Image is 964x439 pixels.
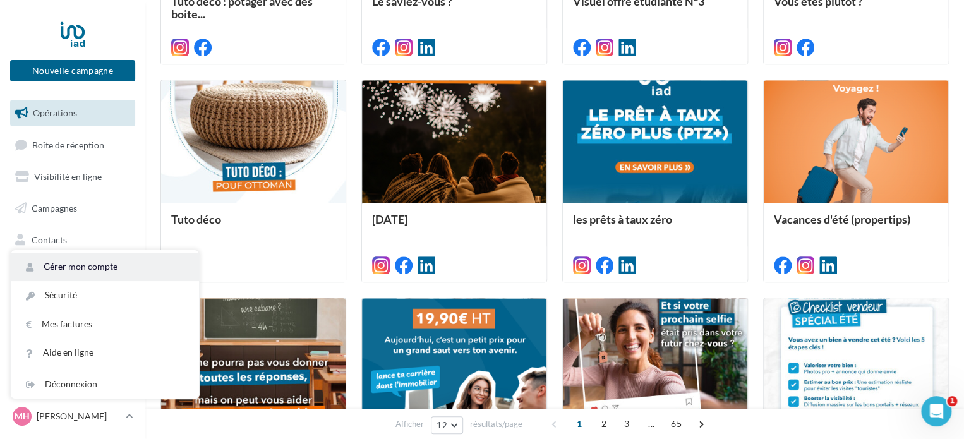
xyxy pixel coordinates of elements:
span: 1 [947,396,957,406]
a: Campagnes [8,195,138,222]
span: Opérations [33,107,77,118]
a: MH [PERSON_NAME] [10,404,135,428]
a: Aide en ligne [11,339,199,367]
button: 12 [431,416,463,434]
a: Médiathèque [8,258,138,284]
span: Tuto déco [171,212,221,226]
div: Déconnexion [11,370,199,399]
span: Boîte de réception [32,139,104,150]
span: Afficher [395,418,424,430]
span: Campagnes [32,203,77,213]
span: les prêts à taux zéro [573,212,672,226]
p: [PERSON_NAME] [37,410,121,423]
span: 65 [666,414,687,434]
a: Boîte de réception [8,131,138,159]
span: 12 [437,420,447,430]
a: Calendrier [8,289,138,316]
span: 3 [617,414,637,434]
span: Visibilité en ligne [34,171,102,182]
span: [DATE] [372,212,407,226]
span: MH [15,410,30,423]
span: résultats/page [470,418,522,430]
span: ... [641,414,661,434]
span: 1 [569,414,589,434]
span: 2 [594,414,614,434]
a: Sécurité [11,281,199,310]
a: Opérations [8,100,138,126]
iframe: Intercom live chat [921,396,951,426]
a: Contacts [8,227,138,253]
span: Contacts [32,234,67,244]
a: Gérer mon compte [11,253,199,281]
span: Vacances d'été (propertips) [774,212,910,226]
a: Visibilité en ligne [8,164,138,190]
a: Mes factures [11,310,199,339]
button: Nouvelle campagne [10,60,135,81]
